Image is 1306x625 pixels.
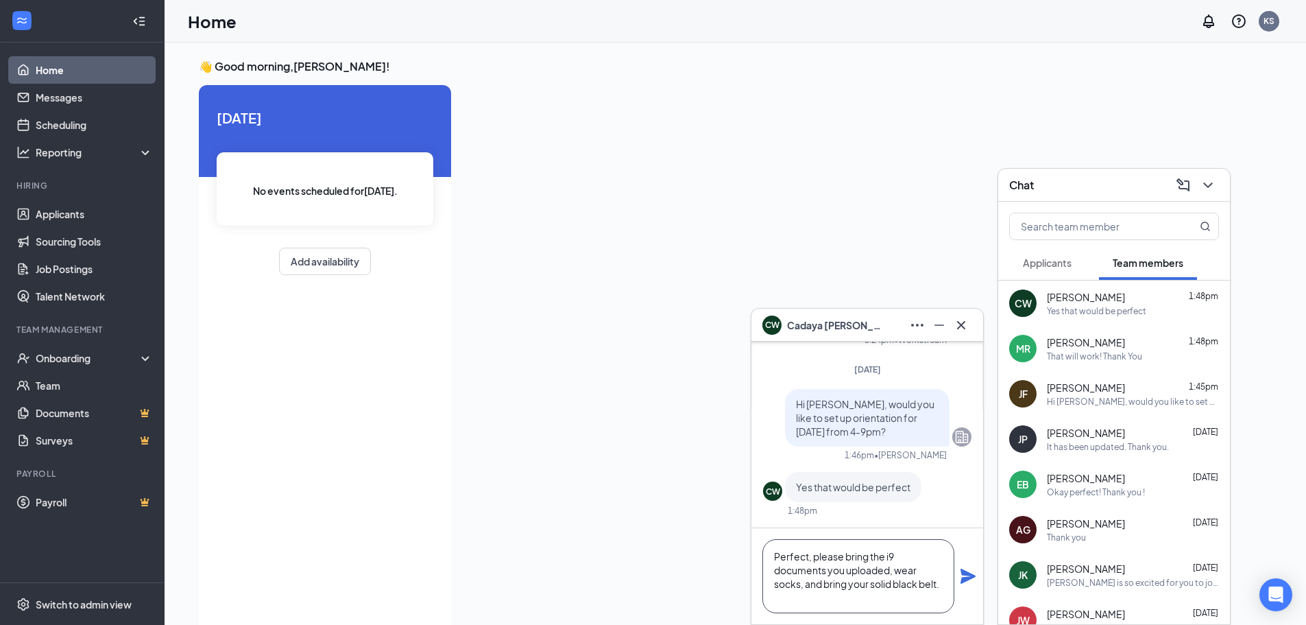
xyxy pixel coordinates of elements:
[199,59,1230,74] h3: 👋 Good morning, [PERSON_NAME] !
[1047,426,1125,440] span: [PERSON_NAME]
[36,200,153,228] a: Applicants
[36,228,153,255] a: Sourcing Tools
[1019,387,1028,401] div: JF
[1047,335,1125,349] span: [PERSON_NAME]
[1016,342,1030,355] div: MR
[1200,177,1216,193] svg: ChevronDown
[36,283,153,310] a: Talent Network
[1047,471,1125,485] span: [PERSON_NAME]
[796,481,910,493] span: Yes that would be perfect
[36,598,132,611] div: Switch to admin view
[931,317,947,333] svg: Minimize
[1047,305,1146,317] div: Yes that would be perfect
[1047,486,1145,498] div: Okay perfect! Thank you !
[909,317,926,333] svg: Ellipses
[1193,563,1218,573] span: [DATE]
[1189,336,1218,346] span: 1:48pm
[1193,517,1218,528] span: [DATE]
[1047,517,1125,530] span: [PERSON_NAME]
[36,56,153,84] a: Home
[1193,427,1218,437] span: [DATE]
[1047,532,1086,543] div: Thank you
[1047,290,1125,304] span: [PERSON_NAME]
[1189,291,1218,301] span: 1:48pm
[253,183,398,198] span: No events scheduled for [DATE] .
[1047,562,1125,576] span: [PERSON_NAME]
[1047,607,1125,621] span: [PERSON_NAME]
[1200,13,1217,30] svg: Notifications
[36,427,153,454] a: SurveysCrown
[1047,577,1219,589] div: [PERSON_NAME] is so excited for you to join our team! Do you know anyone else who might be intere...
[954,429,970,445] svg: Company
[36,351,141,365] div: Onboarding
[16,324,150,335] div: Team Management
[1023,257,1072,269] span: Applicants
[1193,472,1218,482] span: [DATE]
[788,505,817,517] div: 1:48pm
[762,539,954,613] textarea: Perfect, please bring the i9 documents you uploaded, wear socks, and bring your solid black belt.
[36,111,153,139] a: Scheduling
[1193,608,1218,618] span: [DATE]
[953,317,969,333] svg: Cross
[1010,213,1172,239] input: Search team member
[1047,381,1125,394] span: [PERSON_NAME]
[1016,523,1030,536] div: AG
[36,84,153,111] a: Messages
[1231,13,1247,30] svg: QuestionInfo
[36,255,153,283] a: Job Postings
[16,145,30,159] svg: Analysis
[36,488,153,516] a: PayrollCrown
[1113,257,1183,269] span: Team members
[188,10,237,33] h1: Home
[1259,578,1292,611] div: Open Intercom Messenger
[217,107,433,128] span: [DATE]
[36,372,153,399] a: Team
[16,598,30,611] svg: Settings
[279,248,371,275] button: Add availability
[1018,432,1028,446] div: JP
[787,318,883,333] span: Cadaya [PERSON_NAME]
[16,468,150,480] div: Payroll
[766,486,780,497] div: CW
[928,314,950,336] button: Minimize
[1189,381,1218,392] span: 1:45pm
[1263,15,1274,27] div: KS
[1197,174,1219,196] button: ChevronDown
[960,568,976,585] svg: Plane
[906,314,928,336] button: Ellipses
[1175,177,1192,193] svg: ComposeMessage
[1009,178,1034,193] h3: Chat
[36,145,154,159] div: Reporting
[16,180,150,191] div: Hiring
[15,14,29,27] svg: WorkstreamLogo
[845,449,874,461] div: 1:46pm
[1047,351,1142,362] div: That will work! Thank You
[1015,296,1032,310] div: CW
[1200,221,1211,232] svg: MagnifyingGlass
[1018,568,1028,582] div: JK
[1047,441,1169,453] div: It has been updated. Thank you.
[16,351,30,365] svg: UserCheck
[1172,174,1194,196] button: ComposeMessage
[1017,477,1029,491] div: EB
[36,399,153,427] a: DocumentsCrown
[874,449,947,461] span: • [PERSON_NAME]
[1047,396,1219,408] div: Hi [PERSON_NAME], would you like to set up orientation for [DATE] from 4-9pm?
[796,398,934,438] span: Hi [PERSON_NAME], would you like to set up orientation for [DATE] from 4-9pm?
[854,364,881,375] span: [DATE]
[132,14,146,28] svg: Collapse
[950,314,972,336] button: Cross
